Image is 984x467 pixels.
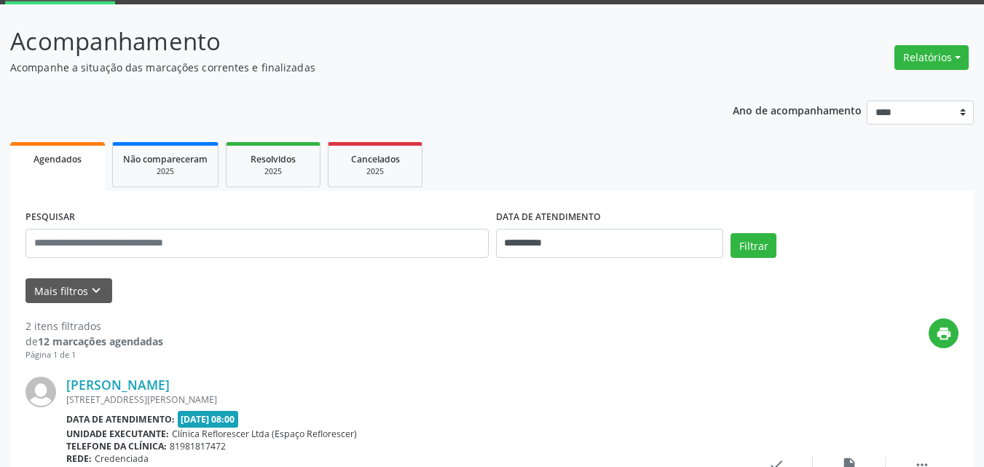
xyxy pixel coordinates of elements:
b: Unidade executante: [66,428,169,440]
p: Acompanhamento [10,23,685,60]
span: Clínica Reflorescer Ltda (Espaço Reflorescer) [172,428,357,440]
img: img [25,377,56,407]
i: keyboard_arrow_down [88,283,104,299]
label: DATA DE ATENDIMENTO [496,206,601,229]
div: 2025 [339,166,412,177]
div: de [25,334,163,349]
i: print [936,326,952,342]
div: Página 1 de 1 [25,349,163,361]
p: Ano de acompanhamento [733,101,862,119]
p: Acompanhe a situação das marcações correntes e finalizadas [10,60,685,75]
div: 2025 [123,166,208,177]
button: Filtrar [731,233,776,258]
span: Cancelados [351,153,400,165]
span: [DATE] 08:00 [178,411,239,428]
b: Telefone da clínica: [66,440,167,452]
button: Mais filtroskeyboard_arrow_down [25,278,112,304]
label: PESQUISAR [25,206,75,229]
span: Não compareceram [123,153,208,165]
button: print [929,318,959,348]
b: Rede: [66,452,92,465]
a: [PERSON_NAME] [66,377,170,393]
span: Agendados [34,153,82,165]
span: Credenciada [95,452,149,465]
strong: 12 marcações agendadas [38,334,163,348]
div: 2025 [237,166,310,177]
b: Data de atendimento: [66,413,175,425]
button: Relatórios [894,45,969,70]
span: Resolvidos [251,153,296,165]
div: [STREET_ADDRESS][PERSON_NAME] [66,393,740,406]
span: 81981817472 [170,440,226,452]
div: 2 itens filtrados [25,318,163,334]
